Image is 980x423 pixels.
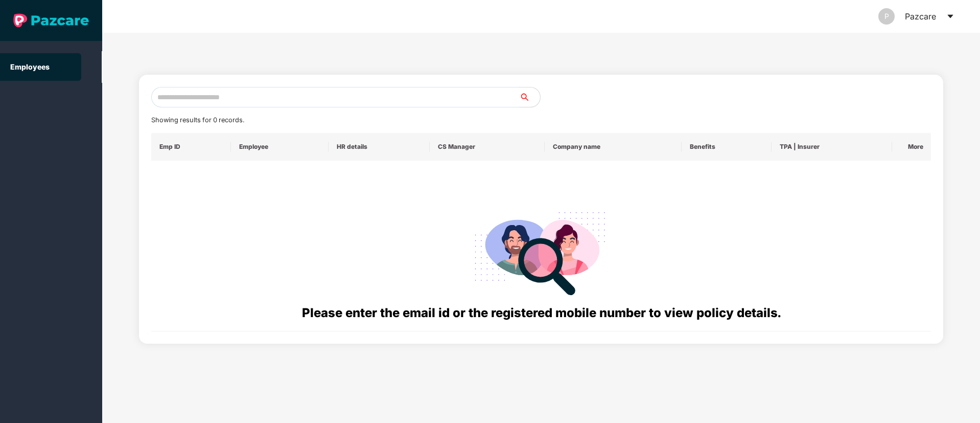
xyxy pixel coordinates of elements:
th: More [892,133,931,161]
span: caret-down [946,12,954,20]
a: Employees [10,62,50,71]
th: Company name [545,133,682,161]
th: Emp ID [151,133,231,161]
img: svg+xml;base64,PHN2ZyB4bWxucz0iaHR0cDovL3d3dy53My5vcmcvMjAwMC9zdmciIHdpZHRoPSIyODgiIGhlaWdodD0iMj... [468,199,615,303]
th: Employee [231,133,329,161]
span: Please enter the email id or the registered mobile number to view policy details. [302,305,781,320]
span: search [519,93,540,101]
th: CS Manager [430,133,545,161]
th: HR details [329,133,429,161]
span: Showing results for 0 records. [151,116,244,124]
span: P [884,8,889,25]
th: TPA | Insurer [772,133,892,161]
th: Benefits [682,133,772,161]
button: search [519,87,541,107]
